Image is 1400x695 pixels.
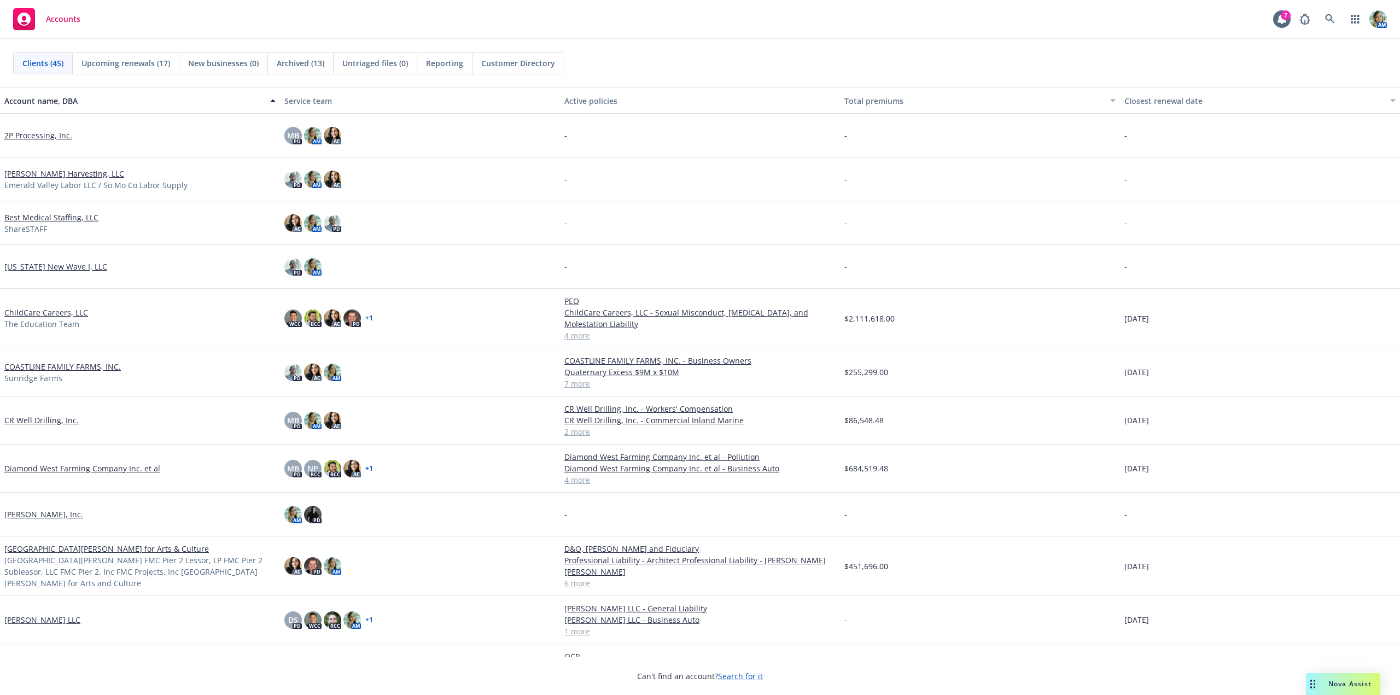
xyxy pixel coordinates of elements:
span: [DATE] [1124,463,1149,474]
img: photo [343,460,361,477]
span: DS [288,614,298,626]
img: photo [343,309,361,327]
div: Drag to move [1306,673,1320,695]
img: photo [284,309,302,327]
a: Diamond West Farming Company Inc. et al - Business Auto [564,463,836,474]
a: D&O, [PERSON_NAME] and Fiduciary [564,543,836,554]
img: photo [284,364,302,381]
img: photo [324,557,341,575]
img: photo [304,309,322,327]
img: photo [324,171,341,188]
a: [GEOGRAPHIC_DATA][PERSON_NAME] for Arts & Culture [4,543,209,554]
img: photo [284,506,302,523]
span: - [564,509,567,520]
span: - [564,173,567,185]
span: NP [307,463,318,474]
img: photo [324,214,341,232]
span: [DATE] [1124,313,1149,324]
span: Upcoming renewals (17) [81,57,170,69]
img: photo [343,611,361,629]
span: [DATE] [1124,414,1149,426]
img: photo [324,127,341,144]
a: Search for it [718,671,763,681]
span: [DATE] [1124,614,1149,626]
a: Search [1319,8,1341,30]
a: CR Well Drilling, Inc. - Commercial Inland Marine [564,414,836,426]
a: Best Medical Staffing, LLC [4,212,98,223]
img: photo [304,611,322,629]
a: 2 more [564,426,836,437]
a: [US_STATE] New Wave I, LLC [4,261,107,272]
span: - [1124,261,1127,272]
a: + 1 [365,315,373,322]
a: COASTLINE FAMILY FARMS, INC. - Business Owners [564,355,836,366]
img: photo [304,364,322,381]
div: Closest renewal date [1124,95,1384,107]
span: - [1124,173,1127,185]
a: 4 more [564,474,836,486]
a: OCP [564,651,836,662]
a: PEO [564,295,836,307]
span: Untriaged files (0) [342,57,408,69]
span: The Education Team [4,318,79,330]
span: MB [287,463,299,474]
span: [DATE] [1124,560,1149,572]
button: Closest renewal date [1120,87,1400,114]
span: MB [287,130,299,141]
img: photo [284,557,302,575]
button: Active policies [560,87,840,114]
span: $255,299.00 [844,366,888,378]
a: CR Well Drilling, Inc. [4,414,79,426]
div: Active policies [564,95,836,107]
a: 1 more [564,626,836,637]
img: photo [304,171,322,188]
span: - [844,130,847,141]
img: photo [324,412,341,429]
span: Emerald Valley Labor LLC / So Mo Co Labor Supply [4,179,188,191]
a: 4 more [564,330,836,341]
a: 6 more [564,577,836,589]
a: CR Well Drilling, Inc. - Workers' Compensation [564,403,836,414]
span: Archived (13) [277,57,324,69]
a: [PERSON_NAME] LLC [4,614,80,626]
a: Diamond West Farming Company Inc. et al - Pollution [564,451,836,463]
img: photo [324,309,341,327]
span: - [844,614,847,626]
img: photo [324,460,341,477]
div: Total premiums [844,95,1104,107]
span: New businesses (0) [188,57,259,69]
img: photo [304,258,322,276]
span: Reporting [426,57,463,69]
a: COASTLINE FAMILY FARMS, INC. [4,361,121,372]
img: photo [324,364,341,381]
button: Service team [280,87,560,114]
a: [PERSON_NAME] LLC - General Liability [564,603,836,614]
a: Report a Bug [1294,8,1316,30]
span: $684,519.48 [844,463,888,474]
a: Switch app [1344,8,1366,30]
span: $2,111,618.00 [844,313,895,324]
img: photo [1369,10,1387,28]
a: Accounts [9,4,85,34]
img: photo [304,412,322,429]
span: Accounts [46,15,80,24]
a: [PERSON_NAME] Harvesting, LLC [4,168,124,179]
div: Account name, DBA [4,95,264,107]
span: MB [287,414,299,426]
span: - [844,509,847,520]
button: Nova Assist [1306,673,1380,695]
a: [PERSON_NAME], Inc. [4,509,83,520]
span: - [564,130,567,141]
span: - [1124,130,1127,141]
span: - [564,261,567,272]
a: Quaternary Excess $9M x $10M [564,366,836,378]
span: ShareSTAFF [4,223,47,235]
a: 7 more [564,378,836,389]
div: Service team [284,95,556,107]
span: Nova Assist [1328,679,1372,688]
